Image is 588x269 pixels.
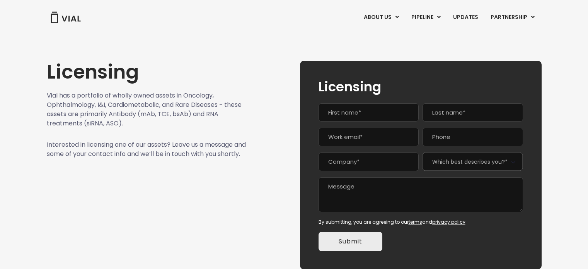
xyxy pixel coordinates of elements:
a: UPDATES [447,11,484,24]
input: Company* [319,152,419,171]
span: Which best describes you?* [423,152,523,171]
input: Submit [319,232,382,251]
a: privacy policy [432,219,465,225]
input: Last name* [423,103,523,122]
a: terms [409,219,422,225]
div: By submitting, you are agreeing to our and [319,219,523,226]
a: PIPELINEMenu Toggle [405,11,447,24]
input: First name* [319,103,419,122]
input: Phone [423,128,523,146]
h1: Licensing [47,61,246,83]
a: PARTNERSHIPMenu Toggle [484,11,541,24]
img: Vial Logo [50,12,81,23]
p: Vial has a portfolio of wholly owned assets in Oncology, Ophthalmology, I&I, Cardiometabolic, and... [47,91,246,128]
p: Interested in licensing one of our assets? Leave us a message and some of your contact info and w... [47,140,246,159]
h2: Licensing [319,79,523,94]
a: ABOUT USMenu Toggle [358,11,405,24]
input: Work email* [319,128,419,146]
